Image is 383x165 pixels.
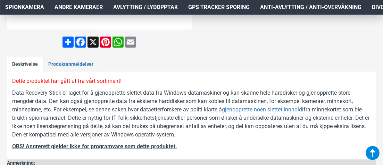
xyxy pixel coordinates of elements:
a: X [87,37,99,48]
span: GPS Tracker Sporing [188,3,250,11]
a: Produktanmeldelser [43,57,99,72]
b: OBS! Angrerett gjelder ikke for programvare som dette produktet. [12,143,177,150]
a: Email [124,37,137,48]
a: Beskrivelse [7,57,43,72]
span: Andre kameraer [55,3,103,11]
a: Share [62,37,74,48]
font: Dette produktet har gått ut fra vårt sortiment! [12,78,122,84]
a: Pinterest [99,37,112,48]
a: Facebook [74,37,87,48]
span: Spionkamera [5,3,44,11]
a: gjenopprette noen slettet innhold [222,105,302,114]
a: WhatsApp [112,37,124,48]
span: Avlytting / Lydopptak [113,3,178,11]
p: Data Recovery Stick er laget for å gjenopprette slettet data fra Windows-datamaskiner og kan skan... [12,89,371,139]
span: Anti-avlytting / Anti-overvåkning [260,3,361,11]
